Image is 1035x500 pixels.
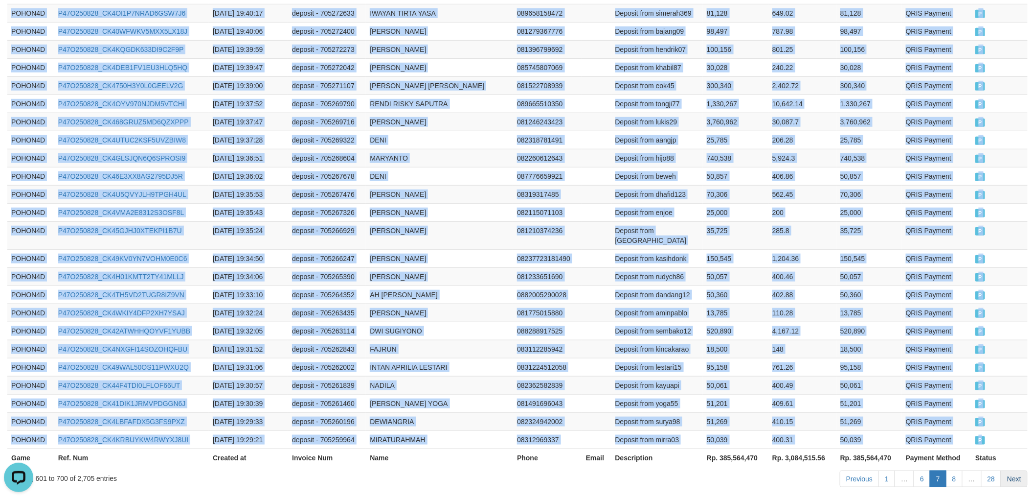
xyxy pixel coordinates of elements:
[703,4,768,22] td: 81,128
[768,358,836,376] td: 761.26
[895,471,914,487] a: …
[840,471,879,487] a: Previous
[703,376,768,394] td: 50,061
[7,286,54,304] td: POHON4D
[768,149,836,167] td: 5,924.3
[209,58,288,76] td: [DATE] 19:39:47
[7,185,54,203] td: POHON4D
[902,149,971,167] td: QRIS Payment
[611,286,703,304] td: Deposit from dandang12
[611,340,703,358] td: Deposit from kincakarao
[58,64,188,71] a: P47O250828_CK4DEB1FV1EU3HLQ5HQ
[981,471,1002,487] a: 28
[902,76,971,95] td: QRIS Payment
[58,9,186,17] a: P47O250828_CK4OI1P7NRAD6GSW7J6
[58,327,191,335] a: P47O250828_CK42ATWHHQOYVF1YUBB
[836,185,902,203] td: 70,306
[836,376,902,394] td: 50,061
[58,436,189,444] a: P47O250828_CK4KRBUYKW4RWYXJ8UI
[768,113,836,131] td: 30,087.7
[513,430,582,449] td: 08312969337
[288,221,366,249] td: deposit - 705266929
[7,221,54,249] td: POHON4D
[902,4,971,22] td: QRIS Payment
[7,304,54,322] td: POHON4D
[902,304,971,322] td: QRIS Payment
[836,22,902,40] td: 98,497
[768,286,836,304] td: 402.88
[54,449,209,467] th: Ref. Num
[7,322,54,340] td: POHON4D
[836,304,902,322] td: 13,785
[209,322,288,340] td: [DATE] 19:32:05
[902,394,971,412] td: QRIS Payment
[611,358,703,376] td: Deposit from lestari15
[975,191,985,199] span: PAID
[703,149,768,167] td: 740,538
[703,167,768,185] td: 50,857
[288,113,366,131] td: deposit - 705269716
[209,430,288,449] td: [DATE] 19:29:21
[58,418,185,426] a: P47O250828_CK4LBFAFDX5G3FS9PXZ
[366,113,513,131] td: [PERSON_NAME]
[902,430,971,449] td: QRIS Payment
[611,149,703,167] td: Deposit from hijo88
[975,64,985,72] span: PAID
[768,430,836,449] td: 400.31
[902,203,971,221] td: QRIS Payment
[611,58,703,76] td: Deposit from khabil87
[513,412,582,430] td: 082324942002
[209,113,288,131] td: [DATE] 19:37:47
[288,340,366,358] td: deposit - 705262843
[902,22,971,40] td: QRIS Payment
[902,267,971,286] td: QRIS Payment
[58,381,180,389] a: P47O250828_CK44F4TDI0LFLOF66UT
[209,95,288,113] td: [DATE] 19:37:52
[768,376,836,394] td: 400.49
[914,471,930,487] a: 6
[611,322,703,340] td: Deposit from sembako12
[513,4,582,22] td: 089658158472
[703,58,768,76] td: 30,028
[611,376,703,394] td: Deposit from kayuapi
[288,358,366,376] td: deposit - 705262002
[58,154,186,162] a: P47O250828_CK4GLSJQN6Q6SPROSI9
[366,221,513,249] td: [PERSON_NAME]
[288,185,366,203] td: deposit - 705267476
[513,340,582,358] td: 083112285942
[703,76,768,95] td: 300,340
[768,412,836,430] td: 410.15
[513,113,582,131] td: 081246243423
[768,340,836,358] td: 148
[902,340,971,358] td: QRIS Payment
[878,471,895,487] a: 1
[975,436,985,445] span: PAID
[975,137,985,145] span: PAID
[975,382,985,390] span: PAID
[209,286,288,304] td: [DATE] 19:33:10
[209,358,288,376] td: [DATE] 19:31:06
[902,113,971,131] td: QRIS Payment
[768,58,836,76] td: 240.22
[7,58,54,76] td: POHON4D
[703,286,768,304] td: 50,360
[7,358,54,376] td: POHON4D
[902,358,971,376] td: QRIS Payment
[836,412,902,430] td: 51,269
[768,76,836,95] td: 2,402.72
[768,267,836,286] td: 400.46
[611,185,703,203] td: Deposit from dhafid123
[975,82,985,91] span: PAID
[836,221,902,249] td: 35,725
[768,394,836,412] td: 409.61
[366,95,513,113] td: RENDI RISKY SAPUTRA
[902,40,971,58] td: QRIS Payment
[902,95,971,113] td: QRIS Payment
[513,76,582,95] td: 081522708939
[366,40,513,58] td: [PERSON_NAME]
[7,449,54,467] th: Game
[975,364,985,372] span: PAID
[836,358,902,376] td: 95,158
[366,4,513,22] td: IWAYAN TIRTA YASA
[288,376,366,394] td: deposit - 705261839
